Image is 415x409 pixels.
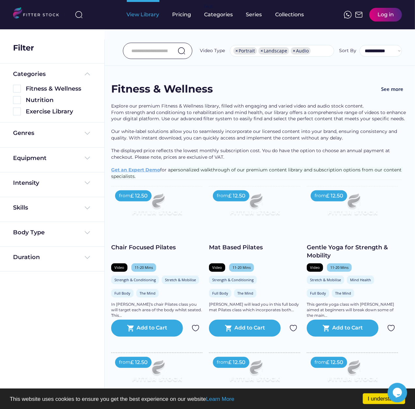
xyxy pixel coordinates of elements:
[225,324,232,332] button: shopping_cart
[232,265,251,270] div: 11-20 Mins
[111,167,403,179] span: personalized walkthrough of our premium content library and subscription options from our content...
[259,47,289,54] li: Landscape
[127,11,159,18] div: View Library
[209,302,300,313] div: [PERSON_NAME] will lead you in this full body mat Pilates class which incorporates both...
[237,291,253,296] div: The Mind
[217,359,228,366] div: from
[137,324,168,332] div: Add to Cart
[111,103,408,180] div: Explore our premium Fitness & Wellness library, filled with engaging and varied video and audio s...
[13,204,29,212] div: Skills
[13,179,39,187] div: Intensity
[114,277,156,282] div: Strength & Conditioning
[75,11,83,19] img: search-normal%203.svg
[228,192,245,199] div: £ 12.50
[344,11,352,19] img: meteor-icons_whatsapp%20%281%29.svg
[111,167,160,173] a: Get an Expert Demo
[289,324,297,332] img: Group%201000002324.svg
[130,359,148,366] div: £ 12.50
[235,324,265,332] div: Add to Cart
[111,243,202,252] div: Chair Focused Pilates
[111,148,391,160] span: The displayed price reflects the lowest monthly subscription cost. You do have the option to choo...
[387,324,395,332] img: Group%201000002324.svg
[291,47,311,54] li: Audio
[310,291,326,296] div: Full Body
[26,96,91,104] div: Nutrition
[13,70,46,78] div: Categories
[307,302,398,318] div: This gentle yoga class with [PERSON_NAME] aimed at beginners will break down some of the main...
[13,42,34,53] div: Filter
[316,353,389,394] img: Frame%2079%20%281%29.svg
[83,254,91,261] img: Frame%20%284%29.svg
[13,129,34,137] div: Genres
[114,265,124,270] div: Video
[350,277,371,282] div: Mind Health
[13,108,21,115] img: Rectangle%205126.svg
[315,359,326,366] div: from
[204,3,213,10] div: fvck
[388,383,408,402] iframe: chat widget
[13,85,21,93] img: Rectangle%205126.svg
[218,353,291,394] img: Frame%2079%20%281%29.svg
[376,82,408,96] button: See more
[119,193,130,199] div: from
[310,277,341,282] div: Stretch & Mobilise
[83,154,91,162] img: Frame%20%284%29.svg
[378,11,394,18] div: Log in
[233,47,257,54] li: Portrait
[326,192,343,199] div: £ 12.50
[322,324,330,332] button: shopping_cart
[13,154,47,162] div: Equipment
[212,291,228,296] div: Full Body
[330,265,348,270] div: 11-20 Mins
[120,186,193,227] img: Frame%2079%20%281%29.svg
[130,192,148,199] div: £ 12.50
[339,48,356,54] div: Sort By
[165,277,196,282] div: Stretch & Mobilise
[127,324,135,332] button: shopping_cart
[212,265,222,270] div: Video
[120,353,193,394] img: Frame%2079%20%281%29.svg
[204,11,233,18] div: Categories
[10,396,405,402] p: This website uses cookies to ensure you get the best experience on our website
[335,291,351,296] div: The Mind
[315,193,326,199] div: from
[217,193,228,199] div: from
[192,324,200,332] img: Group%201000002324.svg
[178,47,185,55] img: search-normal.svg
[316,186,389,227] img: Frame%2079%20%281%29.svg
[363,393,405,404] a: I understand!
[275,11,304,18] div: Collections
[206,396,234,402] a: Learn More
[260,49,263,53] span: ×
[355,11,363,19] img: Frame%2051.svg
[293,49,295,53] span: ×
[246,11,262,18] div: Series
[83,204,91,212] img: Frame%20%284%29.svg
[135,265,153,270] div: 11-20 Mins
[140,291,156,296] div: The Mind
[111,302,202,318] div: In [PERSON_NAME]'s chair Pilates class you will target each area of the body whilst seated. This...
[228,359,245,366] div: £ 12.50
[13,253,40,261] div: Duration
[26,108,91,116] div: Exercise Library
[200,48,225,54] div: Video Type
[83,179,91,187] img: Frame%20%284%29.svg
[83,129,91,137] img: Frame%20%284%29.svg
[13,96,21,104] img: Rectangle%205126.svg
[114,291,130,296] div: Full Body
[235,49,238,53] span: ×
[111,82,213,96] div: Fitness & Wellness
[209,243,300,252] div: Mat Based Pilates
[13,7,65,21] img: LOGO.svg
[333,324,363,332] div: Add to Cart
[310,265,320,270] div: Video
[26,85,91,93] div: Fitness & Wellness
[172,11,191,18] div: Pricing
[218,186,291,227] img: Frame%2079%20%281%29.svg
[119,359,130,366] div: from
[13,228,45,237] div: Body Type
